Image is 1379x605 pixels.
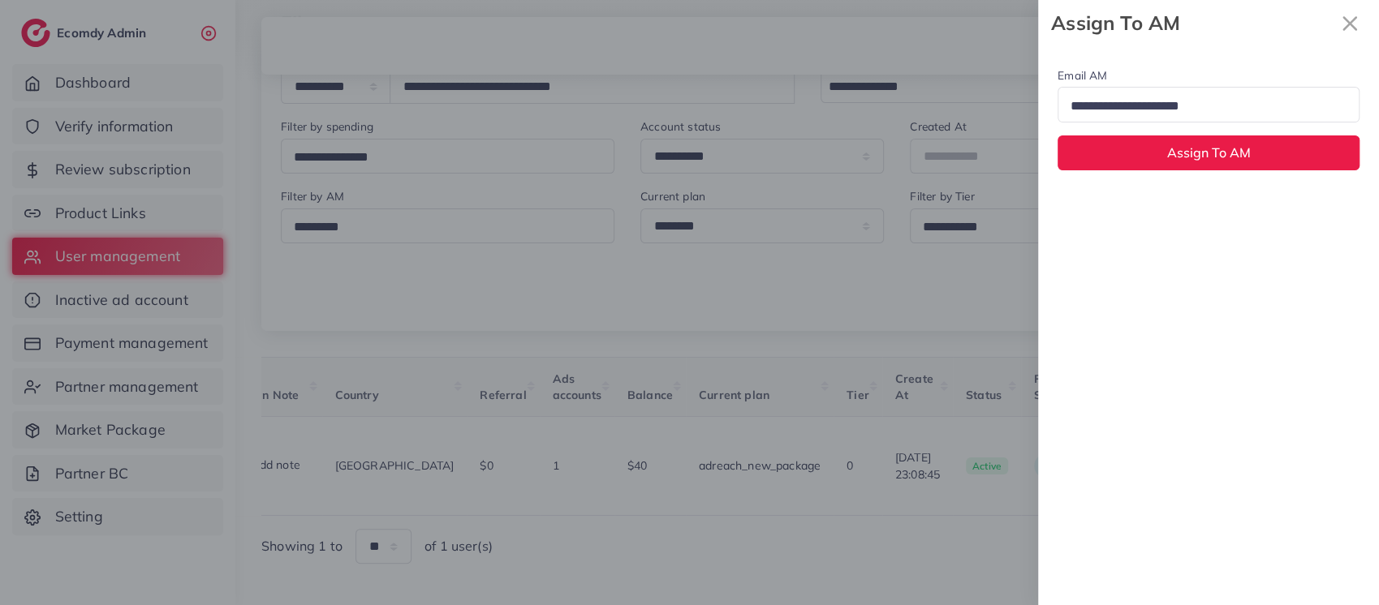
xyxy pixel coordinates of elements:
button: Close [1334,6,1366,40]
input: Search for option [1065,94,1338,119]
button: Assign To AM [1058,135,1360,170]
label: Email AM [1058,67,1107,84]
strong: Assign To AM [1051,9,1334,37]
div: Search for option [1058,87,1360,122]
span: Assign To AM [1167,144,1251,161]
svg: x [1334,7,1366,40]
